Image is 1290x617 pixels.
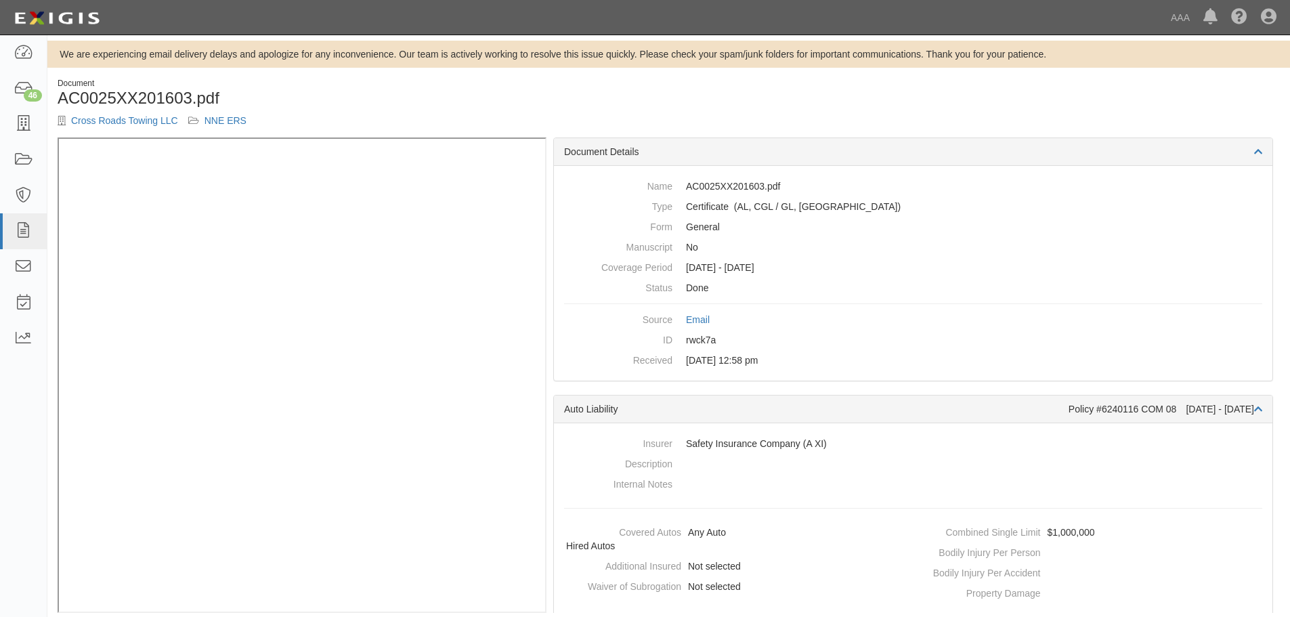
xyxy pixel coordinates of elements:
div: Auto Liability [564,402,1069,416]
dt: Received [564,350,672,367]
dt: Insurer [564,433,672,450]
img: logo-5460c22ac91f19d4615b14bd174203de0afe785f0fc80cf4dbbc73dc1793850b.png [10,6,104,30]
dt: Source [564,310,672,326]
dd: [DATE] 12:58 pm [564,350,1262,370]
dt: Waiver of Subrogation [559,576,681,593]
i: Help Center - Complianz [1231,9,1247,26]
dt: Coverage Period [564,257,672,274]
dt: ID [564,330,672,347]
dd: Done [564,278,1262,298]
div: Document [58,78,659,89]
a: NNE ERS [205,115,246,126]
dd: Any Auto, Hired Autos [559,522,908,556]
dt: Combined Single Limit [919,522,1041,539]
dt: Bodily Injury Per Accident [919,563,1041,580]
dt: Additional Insured [559,556,681,573]
dt: Property Damage [919,583,1041,600]
dd: rwck7a [564,330,1262,350]
h1: AC0025XX201603.pdf [58,89,659,107]
dt: Bodily Injury Per Person [919,542,1041,559]
dt: Type [564,196,672,213]
dt: Manuscript [564,237,672,254]
dd: No [564,237,1262,257]
a: Email [686,314,710,325]
dt: Covered Autos [559,522,681,539]
div: 46 [24,89,42,102]
dd: General [564,217,1262,237]
dd: Auto Liability Commercial General Liability / Garage Liability On-Hook [564,196,1262,217]
dd: $1,000,000 [919,522,1268,542]
dd: [DATE] - [DATE] [564,257,1262,278]
a: Cross Roads Towing LLC [71,115,178,126]
a: AAA [1164,4,1197,31]
dd: Not selected [559,556,908,576]
dt: Status [564,278,672,295]
div: Policy #6240116 COM 08 [DATE] - [DATE] [1069,402,1262,416]
dt: Internal Notes [564,474,672,491]
dt: Form [564,217,672,234]
dt: Name [564,176,672,193]
dd: Not selected [559,576,908,597]
dd: AC0025XX201603.pdf [564,176,1262,196]
div: We are experiencing email delivery delays and apologize for any inconvenience. Our team is active... [47,47,1290,61]
dd: Safety Insurance Company (A XI) [564,433,1262,454]
dt: Description [564,454,672,471]
div: Document Details [554,138,1272,166]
